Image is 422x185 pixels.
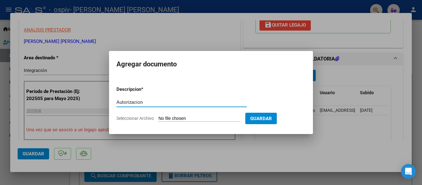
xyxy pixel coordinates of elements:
[116,86,173,93] p: Descripcion
[250,116,272,121] span: Guardar
[245,113,277,124] button: Guardar
[116,58,306,70] h2: Agregar documento
[116,116,154,121] span: Seleccionar Archivo
[401,164,416,179] div: Open Intercom Messenger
